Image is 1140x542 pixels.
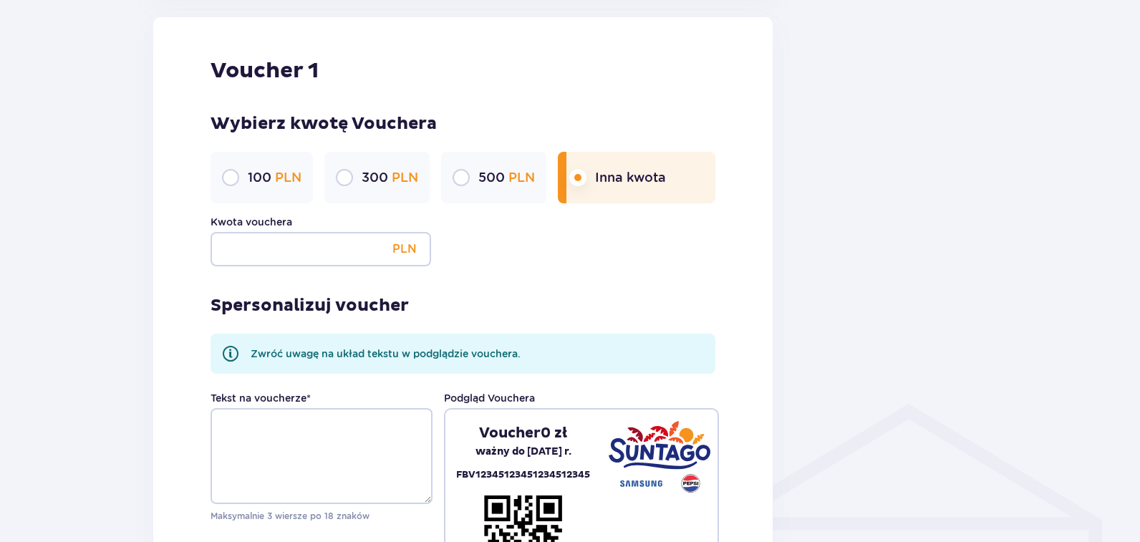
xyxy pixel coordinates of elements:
p: 100 [248,169,301,186]
p: Podgląd Vouchera [444,391,535,405]
span: PLN [392,170,418,185]
p: 300 [362,169,418,186]
p: Zwróć uwagę na układ tekstu w podglądzie vouchera. [251,347,521,361]
img: Suntago - Samsung - Pepsi [609,421,710,493]
p: Voucher 1 [211,57,319,84]
p: ważny do [DATE] r. [475,442,571,461]
label: Kwota vouchera [211,215,292,229]
p: Wybierz kwotę Vouchera [211,113,715,135]
p: Spersonalizuj voucher [211,295,409,316]
span: PLN [508,170,535,185]
p: FBV12345123451234512345 [456,467,590,483]
p: 500 [478,169,535,186]
p: Maksymalnie 3 wiersze po 18 znaków [211,510,433,523]
p: Inna kwota [595,169,666,186]
p: PLN [392,232,417,266]
p: Voucher 0 zł [479,424,567,442]
label: Tekst na voucherze * [211,391,311,405]
span: PLN [275,170,301,185]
